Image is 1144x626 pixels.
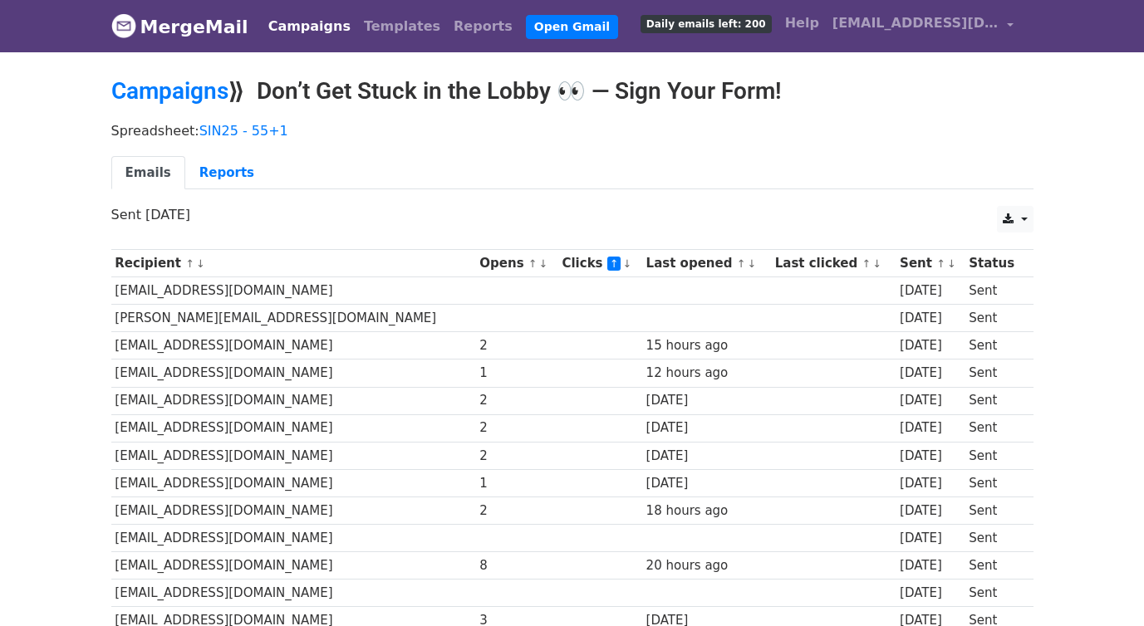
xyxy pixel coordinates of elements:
[476,250,558,277] th: Opens
[479,336,554,355] div: 2
[737,257,746,270] a: ↑
[872,257,881,270] a: ↓
[111,13,136,38] img: MergeMail logo
[646,391,768,410] div: [DATE]
[357,10,447,43] a: Templates
[539,257,548,270] a: ↓
[111,332,476,359] td: [EMAIL_ADDRESS][DOMAIN_NAME]
[900,391,961,410] div: [DATE]
[965,359,1024,387] td: Sent
[185,257,194,270] a: ↑
[262,10,357,43] a: Campaigns
[965,580,1024,607] td: Sent
[111,414,476,442] td: [EMAIL_ADDRESS][DOMAIN_NAME]
[642,250,771,277] th: Last opened
[832,13,999,33] span: [EMAIL_ADDRESS][DOMAIN_NAME]
[111,580,476,607] td: [EMAIL_ADDRESS][DOMAIN_NAME]
[479,501,554,521] div: 2
[641,15,772,33] span: Daily emails left: 200
[900,309,961,328] div: [DATE]
[185,156,268,190] a: Reports
[479,364,554,383] div: 1
[111,496,476,524] td: [EMAIL_ADDRESS][DOMAIN_NAME]
[196,257,205,270] a: ↓
[965,332,1024,359] td: Sent
[111,77,228,105] a: Campaigns
[965,442,1024,469] td: Sent
[111,552,476,580] td: [EMAIL_ADDRESS][DOMAIN_NAME]
[111,277,476,305] td: [EMAIL_ADDRESS][DOMAIN_NAME]
[634,7,778,40] a: Daily emails left: 200
[447,10,519,43] a: Reports
[771,250,896,277] th: Last clicked
[111,525,476,552] td: [EMAIL_ADDRESS][DOMAIN_NAME]
[965,469,1024,496] td: Sent
[111,206,1034,223] p: Sent [DATE]
[558,250,642,277] th: Clicks
[900,447,961,466] div: [DATE]
[111,359,476,387] td: [EMAIL_ADDRESS][DOMAIN_NAME]
[646,447,768,466] div: [DATE]
[111,9,248,44] a: MergeMail
[826,7,1020,46] a: [EMAIL_ADDRESS][DOMAIN_NAME]
[111,156,185,190] a: Emails
[479,391,554,410] div: 2
[646,364,768,383] div: 12 hours ago
[947,257,956,270] a: ↓
[900,336,961,355] div: [DATE]
[623,257,632,270] a: ↓
[900,418,961,438] div: [DATE]
[900,281,961,301] div: [DATE]
[607,257,621,271] a: ↑
[111,469,476,496] td: [EMAIL_ADDRESS][DOMAIN_NAME]
[747,257,756,270] a: ↓
[479,556,554,575] div: 8
[479,447,554,466] div: 2
[900,556,961,575] div: [DATE]
[111,305,476,332] td: [PERSON_NAME][EMAIL_ADDRESS][DOMAIN_NAME]
[479,474,554,493] div: 1
[900,529,961,548] div: [DATE]
[896,250,965,277] th: Sent
[900,584,961,603] div: [DATE]
[900,364,961,383] div: [DATE]
[111,442,476,469] td: [EMAIL_ADDRESS][DOMAIN_NAME]
[111,77,1034,105] h2: ⟫ Don’t Get Stuck in the Lobby 👀 — Sign Your Form!
[646,474,768,493] div: [DATE]
[778,7,826,40] a: Help
[646,336,768,355] div: 15 hours ago
[646,556,768,575] div: 20 hours ago
[199,123,288,139] a: SIN25 - 55+1
[965,496,1024,524] td: Sent
[965,250,1024,277] th: Status
[528,257,538,270] a: ↑
[111,387,476,414] td: [EMAIL_ADDRESS][DOMAIN_NAME]
[111,250,476,277] th: Recipient
[965,552,1024,580] td: Sent
[111,122,1034,139] p: Spreadsheet:
[965,277,1024,305] td: Sent
[646,501,768,521] div: 18 hours ago
[936,257,945,270] a: ↑
[526,15,618,39] a: Open Gmail
[965,387,1024,414] td: Sent
[900,474,961,493] div: [DATE]
[965,414,1024,442] td: Sent
[479,418,554,438] div: 2
[862,257,872,270] a: ↑
[646,418,768,438] div: [DATE]
[965,525,1024,552] td: Sent
[965,305,1024,332] td: Sent
[900,501,961,521] div: [DATE]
